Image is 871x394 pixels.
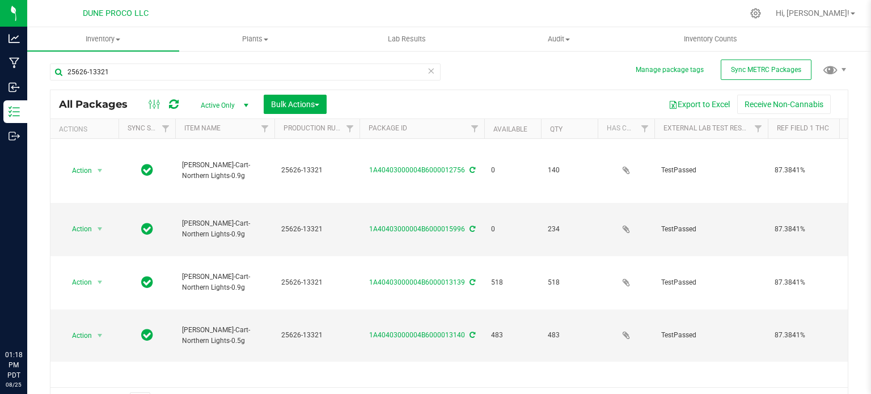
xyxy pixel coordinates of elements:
a: Filter [157,119,175,138]
span: [PERSON_NAME]-Cart-Northern Lights-0.9g [182,272,268,293]
a: Qty [550,125,563,133]
span: select [93,221,107,237]
span: [PERSON_NAME]-Cart-Northern Lights-0.5g [182,325,268,346]
span: 0 [491,224,534,235]
span: In Sync [141,327,153,343]
a: 1A40403000004B6000013140 [369,331,465,339]
span: 518 [548,277,591,288]
span: 483 [491,330,534,341]
a: Production Run [284,124,341,132]
span: 25626-13321 [281,224,353,235]
span: select [93,163,107,179]
span: 140 [548,165,591,176]
a: 1A40403000004B6000015996 [369,225,465,233]
a: Filter [749,119,768,138]
span: select [93,328,107,344]
a: Sync Status [128,124,171,132]
span: TestPassed [661,277,761,288]
span: 234 [548,224,591,235]
span: [PERSON_NAME]-Cart-Northern Lights-0.9g [182,218,268,240]
span: TestPassed [661,165,761,176]
span: 87.3841% [775,165,860,176]
span: 25626-13321 [281,330,353,341]
a: 1A40403000004B6000013139 [369,278,465,286]
span: 87.3841% [775,330,860,341]
inline-svg: Inventory [9,106,20,117]
span: select [93,274,107,290]
a: Ref Field 1 THC [777,124,829,132]
span: Action [62,328,92,344]
a: Filter [341,119,360,138]
span: [PERSON_NAME]-Cart-Northern Lights-0.9g [182,160,268,181]
span: Sync from Compliance System [468,166,475,174]
span: Action [62,274,92,290]
a: Filter [256,119,274,138]
span: In Sync [141,274,153,290]
span: Sync from Compliance System [468,225,475,233]
span: In Sync [141,221,153,237]
span: 483 [548,330,591,341]
span: In Sync [141,162,153,178]
a: Filter [466,119,484,138]
span: Action [62,221,92,237]
inline-svg: Outbound [9,130,20,142]
div: Actions [59,125,114,133]
span: TestPassed [661,224,761,235]
span: 87.3841% [775,277,860,288]
span: 518 [491,277,534,288]
a: Filter [636,119,654,138]
span: Sync from Compliance System [468,278,475,286]
a: 1A40403000004B6000012756 [369,166,465,174]
a: Item Name [184,124,221,132]
p: 08/25 [5,380,22,389]
a: External Lab Test Result [663,124,752,132]
span: 25626-13321 [281,165,353,176]
span: Bulk Actions [271,100,319,109]
span: Action [62,163,92,179]
a: Package ID [369,124,407,132]
th: Has COA [598,119,654,139]
a: Available [493,125,527,133]
span: TestPassed [661,330,761,341]
iframe: Resource center [11,303,45,337]
span: 25626-13321 [281,277,353,288]
span: Sync from Compliance System [468,331,475,339]
span: 0 [491,165,534,176]
span: 87.3841% [775,224,860,235]
p: 01:18 PM PDT [5,350,22,380]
